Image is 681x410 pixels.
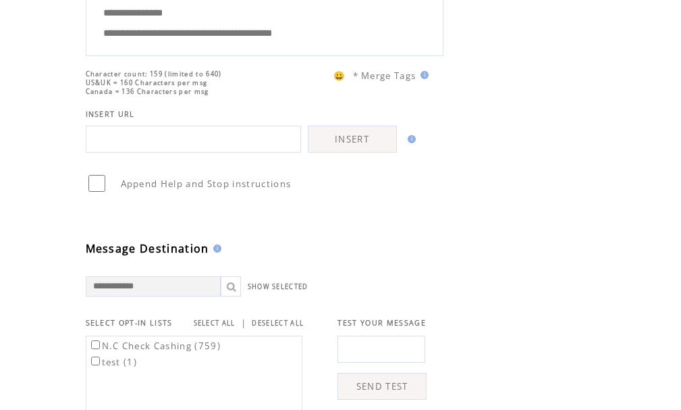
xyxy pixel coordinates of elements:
img: help.gif [209,245,221,253]
span: Append Help and Stop instructions [121,178,292,190]
span: TEST YOUR MESSAGE [337,318,426,328]
span: US&UK = 160 Characters per msg [86,78,208,87]
label: test (1) [88,356,138,368]
span: INSERT URL [86,109,135,119]
a: SEND TEST [337,373,427,400]
img: help.gif [416,71,429,79]
a: SELECT ALL [194,319,236,328]
a: INSERT [308,126,397,153]
a: DESELECT ALL [252,319,304,328]
label: N.C Check Cashing (759) [88,340,221,352]
input: N.C Check Cashing (759) [91,340,100,349]
span: Message Destination [86,241,209,256]
img: help.gif [404,135,416,143]
span: SELECT OPT-IN LISTS [86,318,173,328]
span: 😀 [333,70,346,82]
span: Canada = 136 Characters per msg [86,87,209,96]
span: * Merge Tags [353,70,416,82]
input: test (1) [91,357,100,365]
span: | [241,317,246,329]
span: Character count: 159 (limited to 640) [86,70,222,78]
a: SHOW SELECTED [248,282,308,291]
